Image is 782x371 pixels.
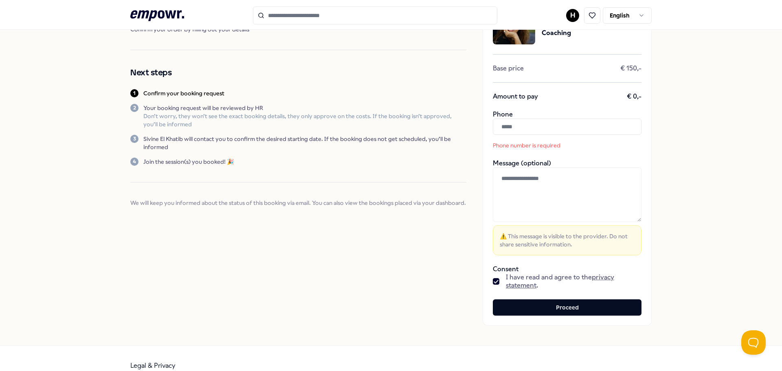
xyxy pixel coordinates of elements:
[130,66,466,79] h2: Next steps
[130,135,138,143] div: 3
[493,110,641,149] div: Phone
[493,265,641,290] div: Consent
[253,7,497,24] input: Search for products, categories or subcategories
[143,89,224,97] p: Confirm your booking request
[493,64,524,72] span: Base price
[493,92,538,101] span: Amount to pay
[620,64,641,72] span: € 150,-
[493,299,641,316] button: Proceed
[627,92,641,101] span: € 0,-
[500,232,635,248] span: ⚠️ This message is visible to the provider. Do not share sensitive information.
[143,112,466,128] p: Don’t worry, they won’t see the exact booking details, they only approve on the costs. If the boo...
[130,89,138,97] div: 1
[143,135,466,151] p: Sivine El Khatib will contact you to confirm the desired starting date. If the booking does not g...
[506,273,614,289] a: privacy statement
[493,159,641,255] div: Message (optional)
[130,158,138,166] div: 4
[506,273,641,290] span: I have read and agree to the .
[130,104,138,112] div: 2
[741,330,766,355] iframe: Help Scout Beacon - Open
[143,104,466,112] p: Your booking request will be reviewed by HR
[130,199,466,207] span: We will keep you informed about the status of this booking via email. You can also view the booki...
[130,362,176,369] a: Legal & Privacy
[143,158,234,166] p: Join the session(s) you booked! 🎉
[566,9,579,22] button: H
[493,141,603,149] p: Phone number is required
